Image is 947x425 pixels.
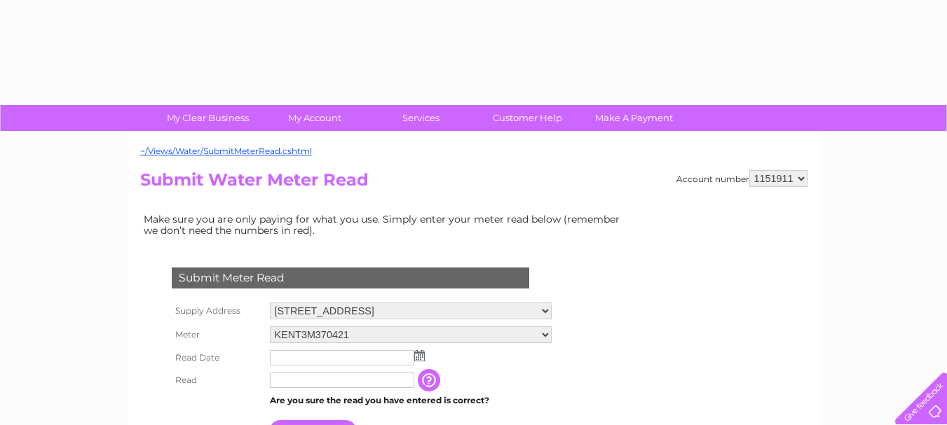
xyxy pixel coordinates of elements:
a: Services [363,105,479,131]
a: Make A Payment [576,105,692,131]
th: Read [168,369,266,391]
td: Are you sure the read you have entered is correct? [266,391,555,410]
input: Information [418,369,443,391]
img: ... [414,350,425,361]
th: Read Date [168,347,266,369]
h2: Submit Water Meter Read [140,170,808,197]
a: ~/Views/Water/SubmitMeterRead.cshtml [140,146,312,156]
div: Submit Meter Read [172,267,529,288]
a: Customer Help [470,105,585,131]
a: My Clear Business [150,105,266,131]
th: Supply Address [168,299,266,323]
a: My Account [257,105,372,131]
div: Account number [676,170,808,187]
td: Make sure you are only paying for what you use. Simply enter your meter read below (remember we d... [140,210,631,239]
th: Meter [168,323,266,347]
